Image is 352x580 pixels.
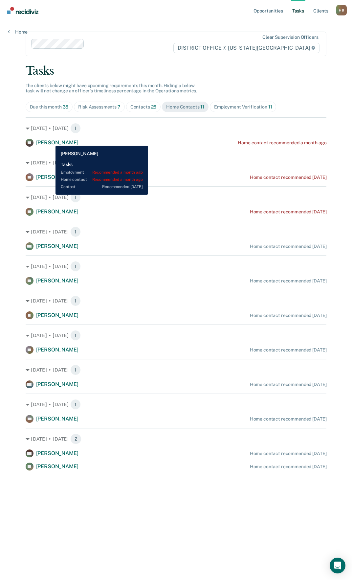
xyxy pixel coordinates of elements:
div: Home contact recommended [DATE] [250,244,327,249]
span: [PERSON_NAME] [36,450,78,456]
span: 1 [70,296,81,306]
div: [DATE] • [DATE] 1 [26,192,327,203]
div: [DATE] • [DATE] 2 [26,434,327,444]
div: [DATE] • [DATE] 1 [26,261,327,272]
span: [PERSON_NAME] [36,208,78,215]
div: Due this month [30,104,69,110]
span: 11 [200,104,204,109]
span: 25 [151,104,157,109]
div: [DATE] • [DATE] 1 [26,157,327,168]
div: [DATE] • [DATE] 1 [26,365,327,375]
div: Home contact recommended [DATE] [250,313,327,318]
div: [DATE] • [DATE] 1 [26,123,327,133]
span: 2 [70,434,81,444]
span: 1 [70,365,81,375]
span: 1 [70,123,81,133]
span: [PERSON_NAME] [36,139,78,146]
div: Home contact recommended [DATE] [250,382,327,387]
div: Home contact recommended [DATE] [250,451,327,456]
div: Home contact recommended [DATE] [250,175,327,180]
div: Tasks [26,64,327,78]
span: 35 [63,104,69,109]
span: 11 [268,104,272,109]
span: DISTRICT OFFICE 7, [US_STATE][GEOGRAPHIC_DATA] [173,43,319,53]
div: H B [336,5,347,15]
img: Recidiviz [7,7,38,14]
div: Contacts [130,104,157,110]
div: Home contact recommended a month ago [238,140,326,146]
div: Home contact recommended [DATE] [250,209,327,215]
span: [PERSON_NAME] [36,174,78,180]
span: [PERSON_NAME] [36,463,78,470]
div: Home contact recommended [DATE] [250,416,327,422]
div: Home contact recommended [DATE] [250,347,327,353]
span: 7 [118,104,121,109]
span: [PERSON_NAME] [36,416,78,422]
button: Profile dropdown button [336,5,347,15]
div: [DATE] • [DATE] 1 [26,330,327,341]
a: Home [8,29,28,35]
div: [DATE] • [DATE] 1 [26,296,327,306]
div: Home contact recommended [DATE] [250,464,327,470]
div: Open Intercom Messenger [330,558,345,573]
div: Home Contacts [166,104,204,110]
div: Employment Verification [214,104,272,110]
span: The clients below might have upcoming requirements this month. Hiding a below task will not chang... [26,83,197,94]
div: Risk Assessments [78,104,121,110]
span: 1 [70,157,81,168]
span: [PERSON_NAME] [36,312,78,318]
div: Home contact recommended [DATE] [250,278,327,284]
span: 1 [70,261,81,272]
div: [DATE] • [DATE] 1 [26,227,327,237]
div: Clear supervision officers [262,35,318,40]
span: 1 [70,227,81,237]
span: 1 [70,330,81,341]
span: [PERSON_NAME] [36,278,78,284]
div: [DATE] • [DATE] 1 [26,399,327,410]
span: [PERSON_NAME] [36,243,78,249]
span: [PERSON_NAME] [36,347,78,353]
span: 1 [70,192,81,203]
span: 1 [70,399,81,410]
span: [PERSON_NAME] [36,381,78,387]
